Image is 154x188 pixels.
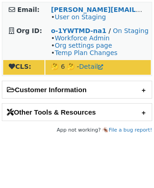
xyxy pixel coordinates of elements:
[51,34,117,56] span: • • •
[113,27,148,34] a: On Staging
[55,34,110,42] a: Workforce Admin
[2,81,152,98] h2: Customer Information
[55,13,106,21] a: User on Staging
[109,127,152,133] a: File a bug report!
[2,104,152,121] h2: Other Tools & Resources
[55,49,117,56] a: Temp Plan Changes
[45,60,151,75] td: 🤔 6 🤔 -
[17,6,40,13] strong: Email:
[51,27,106,34] a: o-1YWTMD-na1
[55,42,112,49] a: Org settings page
[16,27,42,34] strong: Org ID:
[51,13,106,21] span: •
[2,126,152,135] footer: App not working? 🪳
[79,63,103,70] a: Detail
[109,27,111,34] strong: /
[9,63,31,70] strong: CLS:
